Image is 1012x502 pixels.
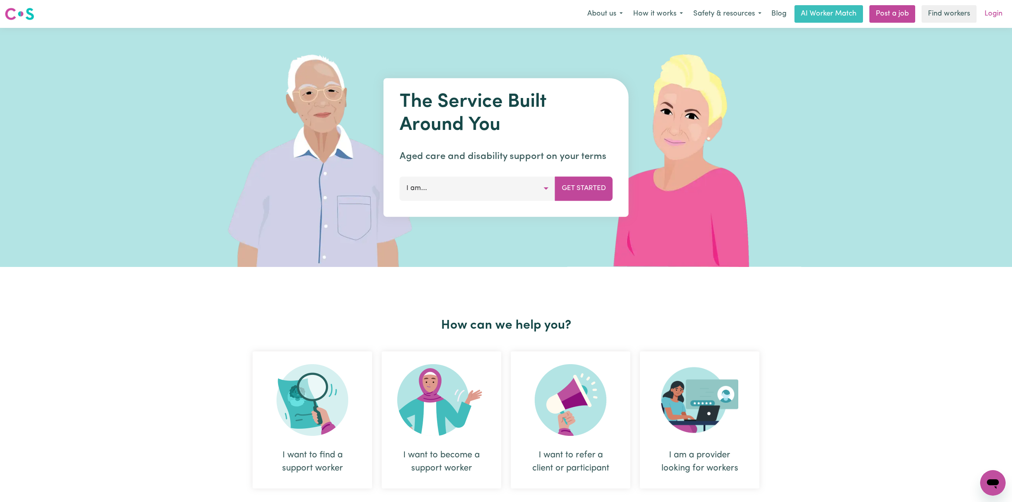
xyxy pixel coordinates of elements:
a: Post a job [869,5,915,23]
button: About us [582,6,628,22]
div: I want to refer a client or participant [511,351,630,488]
img: Search [277,364,348,436]
a: Blog [767,5,791,23]
button: How it works [628,6,688,22]
iframe: Button to launch messaging window [980,470,1006,496]
div: I want to find a support worker [253,351,372,488]
div: I want to become a support worker [382,351,501,488]
button: Safety & resources [688,6,767,22]
div: I want to become a support worker [401,449,482,475]
img: Provider [661,364,738,436]
div: I am a provider looking for workers [640,351,759,488]
a: Login [980,5,1007,23]
h1: The Service Built Around You [400,91,613,137]
img: Refer [535,364,606,436]
img: Careseekers logo [5,7,34,21]
div: I want to find a support worker [272,449,353,475]
img: Become Worker [397,364,486,436]
button: Get Started [555,176,613,200]
div: I want to refer a client or participant [530,449,611,475]
a: AI Worker Match [794,5,863,23]
a: Find workers [922,5,977,23]
p: Aged care and disability support on your terms [400,149,613,164]
button: I am... [400,176,555,200]
h2: How can we help you? [248,318,764,333]
div: I am a provider looking for workers [659,449,740,475]
a: Careseekers logo [5,5,34,23]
